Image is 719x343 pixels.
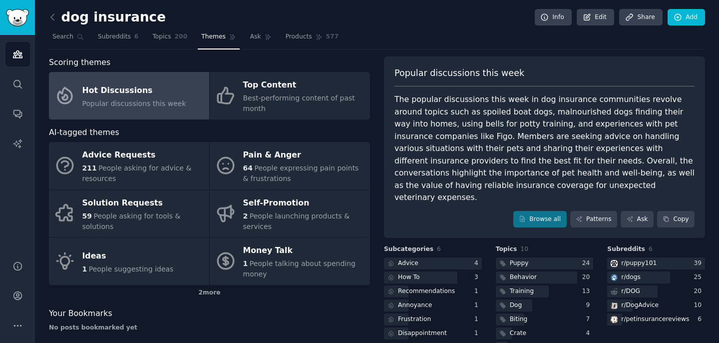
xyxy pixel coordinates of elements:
span: People launching products & services [243,212,350,230]
div: 1 [474,287,482,296]
a: Search [49,29,87,49]
a: Annoyance1 [384,299,482,312]
div: 1 [474,329,482,338]
span: Search [52,32,73,41]
span: 1 [82,265,87,273]
div: Biting [510,315,528,324]
span: People suggesting ideas [89,265,174,273]
span: People asking for advice & resources [82,164,192,182]
span: Subcategories [384,245,433,254]
div: Behavior [510,273,537,282]
img: GummySearch logo [6,9,29,26]
span: Your Bookmarks [49,307,112,320]
div: Recommendations [398,287,455,296]
div: r/ DOG [621,287,640,296]
a: Crate4 [496,327,594,340]
a: Hot DiscussionsPopular discussions this week [49,72,209,119]
div: 7 [586,315,594,324]
div: 6 [698,315,705,324]
div: 2 more [49,285,370,301]
div: 13 [582,287,594,296]
span: People expressing pain points & frustrations [243,164,359,182]
div: Training [510,287,534,296]
img: dogs [611,274,618,281]
span: Products [286,32,312,41]
div: Crate [510,329,526,338]
div: Dog [510,301,522,310]
a: Browse all [513,211,567,228]
div: 24 [582,259,594,268]
span: 10 [520,245,528,252]
div: Puppy [510,259,529,268]
div: Advice Requests [82,147,204,163]
div: 3 [474,273,482,282]
div: Solution Requests [82,195,204,211]
a: puppy101r/puppy10139 [607,257,705,270]
span: 1 [243,259,248,267]
a: Behavior20 [496,271,594,284]
a: How To3 [384,271,482,284]
a: Patterns [570,211,617,228]
span: AI-tagged themes [49,126,119,139]
div: 1 [474,301,482,310]
div: 20 [582,273,594,282]
span: Subreddits [98,32,131,41]
a: Top ContentBest-performing content of past month [210,72,370,119]
a: Recommendations1 [384,285,482,298]
div: Annoyance [398,301,432,310]
div: How To [398,273,420,282]
a: Topics200 [149,29,191,49]
span: 6 [649,245,653,252]
div: Advice [398,259,418,268]
span: Popular discussions this week [394,67,524,79]
span: 2 [243,212,248,220]
a: dogsr/dogs25 [607,271,705,284]
h2: dog insurance [49,9,166,25]
div: The popular discussions this week in dog insurance communities revolve around topics such as spoi... [394,93,695,204]
a: Frustration1 [384,313,482,326]
span: Topics [152,32,171,41]
div: 39 [694,259,705,268]
div: Self-Promotion [243,195,365,211]
a: Ask [247,29,275,49]
span: 64 [243,164,253,172]
a: Advice4 [384,257,482,270]
span: Themes [201,32,226,41]
div: 1 [474,315,482,324]
a: Disappointment1 [384,327,482,340]
span: 6 [134,32,139,41]
div: 20 [694,287,705,296]
span: 6 [437,245,441,252]
div: Top Content [243,77,365,93]
div: No posts bookmarked yet [49,323,370,332]
img: DogAdvice [611,302,618,309]
a: Self-Promotion2People launching products & services [210,190,370,237]
a: Products577 [282,29,342,49]
div: r/ puppy101 [621,259,657,268]
a: Share [619,9,662,26]
a: Themes [198,29,240,49]
span: Topics [496,245,517,254]
span: 577 [326,32,339,41]
a: Biting7 [496,313,594,326]
span: 211 [82,164,97,172]
img: puppy101 [611,260,618,267]
button: Copy [657,211,695,228]
a: Subreddits6 [94,29,142,49]
div: r/ petinsurancereviews [621,315,689,324]
a: Ideas1People suggesting ideas [49,237,209,285]
span: 59 [82,212,92,220]
div: 25 [694,273,705,282]
span: People talking about spending money [243,259,356,278]
a: Solution Requests59People asking for tools & solutions [49,190,209,237]
div: Money Talk [243,243,365,259]
a: Money Talk1People talking about spending money [210,237,370,285]
span: Ask [250,32,261,41]
a: Info [535,9,572,26]
span: 200 [175,32,188,41]
div: Ideas [82,248,174,264]
a: Puppy24 [496,257,594,270]
span: Scoring themes [49,56,110,69]
div: r/ DogAdvice [621,301,659,310]
div: Disappointment [398,329,447,338]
